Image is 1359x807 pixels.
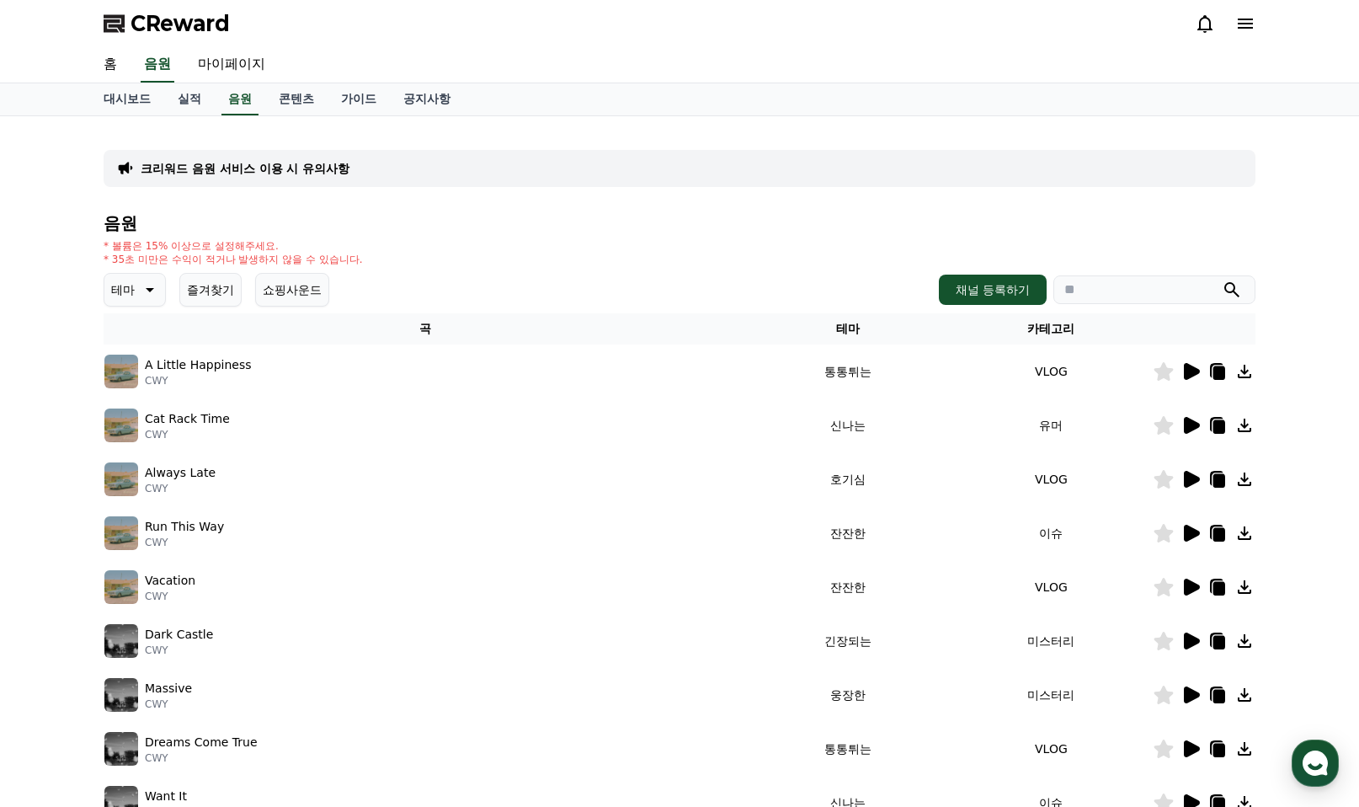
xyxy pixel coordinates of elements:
[104,214,1255,232] h4: 음원
[179,273,242,307] button: 즐겨찾기
[104,239,363,253] p: * 볼륨은 15% 이상으로 설정해주세요.
[131,10,230,37] span: CReward
[747,452,950,506] td: 호기심
[145,428,230,441] p: CWY
[747,313,950,345] th: 테마
[145,644,213,657] p: CWY
[145,788,187,805] p: Want It
[260,559,280,573] span: 설정
[145,572,195,590] p: Vacation
[104,313,747,345] th: 곡
[104,273,166,307] button: 테마
[145,374,252,387] p: CWY
[950,398,1153,452] td: 유머
[104,678,138,712] img: music
[104,570,138,604] img: music
[217,534,323,576] a: 설정
[104,409,138,442] img: music
[104,10,230,37] a: CReward
[950,345,1153,398] td: VLOG
[747,345,950,398] td: 통통튀는
[328,83,390,115] a: 가이드
[950,722,1153,776] td: VLOG
[950,614,1153,668] td: 미스터리
[90,47,131,83] a: 홈
[164,83,215,115] a: 실적
[255,273,329,307] button: 쇼핑사운드
[221,83,258,115] a: 음원
[111,534,217,576] a: 대화
[145,518,224,536] p: Run This Way
[154,560,174,574] span: 대화
[104,253,363,266] p: * 35초 미만은 수익이 적거나 발생하지 않을 수 있습니다.
[184,47,279,83] a: 마이페이지
[90,83,164,115] a: 대시보드
[145,734,258,751] p: Dreams Come True
[141,160,349,177] a: 크리워드 음원 서비스 이용 시 유의사항
[747,398,950,452] td: 신나는
[145,751,258,765] p: CWY
[104,516,138,550] img: music
[145,680,192,697] p: Massive
[53,559,63,573] span: 홈
[145,626,213,644] p: Dark Castle
[950,452,1153,506] td: VLOG
[950,313,1153,345] th: 카테고리
[950,560,1153,614] td: VLOG
[145,410,230,428] p: Cat Rack Time
[265,83,328,115] a: 콘텐츠
[747,614,950,668] td: 긴장되는
[747,722,950,776] td: 통통튀는
[145,482,216,495] p: CWY
[145,536,224,549] p: CWY
[145,464,216,482] p: Always Late
[111,278,135,302] p: 테마
[390,83,464,115] a: 공지사항
[747,560,950,614] td: 잔잔한
[104,462,138,496] img: music
[104,732,138,766] img: music
[141,47,174,83] a: 음원
[747,668,950,722] td: 웅장한
[104,355,138,388] img: music
[950,668,1153,722] td: 미스터리
[145,697,192,711] p: CWY
[950,506,1153,560] td: 이슈
[145,590,195,603] p: CWY
[145,356,252,374] p: A Little Happiness
[5,534,111,576] a: 홈
[747,506,950,560] td: 잔잔한
[104,624,138,658] img: music
[939,275,1047,305] button: 채널 등록하기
